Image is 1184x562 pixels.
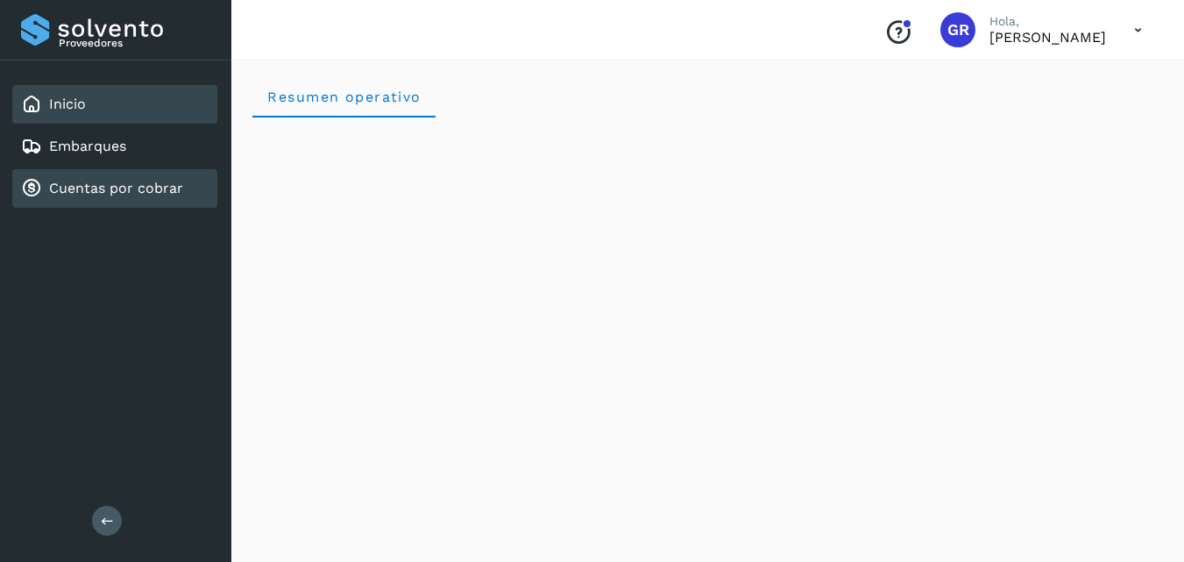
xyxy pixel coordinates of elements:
span: Resumen operativo [266,89,422,105]
div: Embarques [12,127,217,166]
p: GILBERTO RODRIGUEZ ARANDA [989,29,1106,46]
p: Hola, [989,14,1106,29]
div: Cuentas por cobrar [12,169,217,208]
p: Proveedores [59,37,210,49]
a: Cuentas por cobrar [49,180,183,196]
a: Inicio [49,96,86,112]
div: Inicio [12,85,217,124]
a: Embarques [49,138,126,154]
